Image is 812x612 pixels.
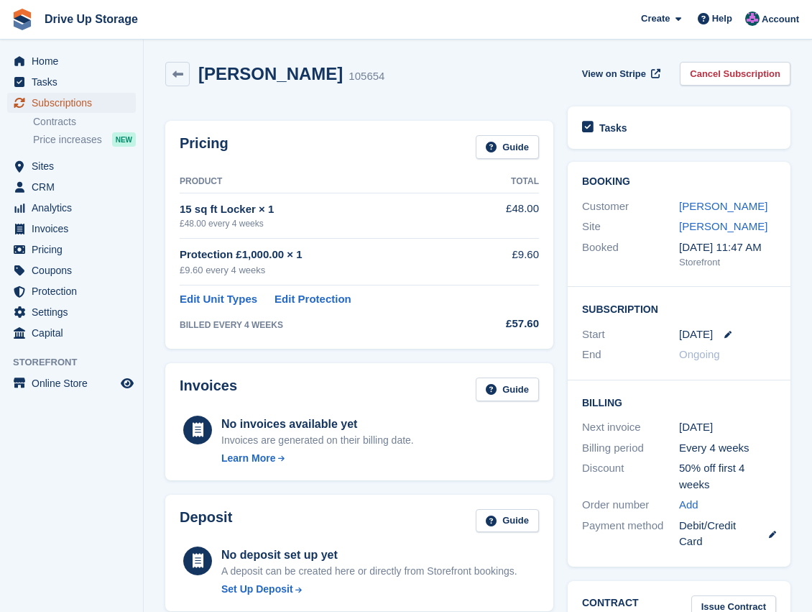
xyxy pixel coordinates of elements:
[7,93,136,113] a: menu
[32,177,118,197] span: CRM
[7,323,136,343] a: menu
[712,12,732,26] span: Help
[476,135,539,159] a: Guide
[762,12,799,27] span: Account
[274,291,351,308] a: Edit Protection
[679,518,776,550] div: Debit/Credit Card
[582,347,679,363] div: End
[679,200,767,212] a: [PERSON_NAME]
[32,51,118,71] span: Home
[221,451,275,466] div: Learn More
[180,291,257,308] a: Edit Unit Types
[582,67,646,81] span: View on Stripe
[679,326,713,343] time: 2025-09-10 00:00:00 UTC
[481,316,539,332] div: £57.60
[32,260,118,280] span: Coupons
[582,198,679,215] div: Customer
[582,176,776,188] h2: Booking
[582,239,679,270] div: Booked
[7,156,136,176] a: menu
[13,355,143,370] span: Storefront
[679,497,698,513] a: Add
[32,156,118,176] span: Sites
[221,582,293,597] div: Set Up Deposit
[481,239,539,286] td: £9.60
[119,375,136,392] a: Preview store
[33,115,136,129] a: Contracts
[582,497,679,513] div: Order number
[7,260,136,280] a: menu
[32,323,118,343] span: Capital
[582,301,776,316] h2: Subscription
[7,281,136,301] a: menu
[599,122,627,134] h2: Tasks
[7,177,136,197] a: menu
[39,7,144,31] a: Drive Up Storage
[32,302,118,322] span: Settings
[11,9,33,30] img: stora-icon-8386f47178a22dfd0bd8f6a31ec36ba5ce8667c1dd55bd0f319d3a0aa187defe.svg
[112,132,136,147] div: NEW
[180,509,232,533] h2: Deposit
[180,319,481,332] div: BILLED EVERY 4 WEEKS
[582,419,679,436] div: Next invoice
[745,12,760,26] img: Andy
[582,219,679,235] div: Site
[679,255,776,270] div: Storefront
[32,281,118,301] span: Protection
[32,72,118,92] span: Tasks
[32,198,118,218] span: Analytics
[679,239,776,256] div: [DATE] 11:47 AM
[180,201,481,218] div: 15 sq ft Locker × 1
[349,68,384,85] div: 105654
[679,460,776,493] div: 50% off first 4 weeks
[180,247,481,263] div: Protection £1,000.00 × 1
[680,62,790,86] a: Cancel Subscription
[32,373,118,393] span: Online Store
[582,326,679,343] div: Start
[582,395,776,409] h2: Billing
[7,219,136,239] a: menu
[221,582,517,597] a: Set Up Deposit
[7,51,136,71] a: menu
[7,239,136,260] a: menu
[7,302,136,322] a: menu
[221,433,414,448] div: Invoices are generated on their billing date.
[221,564,517,579] p: A deposit can be created here or directly from Storefront bookings.
[33,133,102,147] span: Price increases
[476,378,539,401] a: Guide
[32,239,118,260] span: Pricing
[221,451,414,466] a: Learn More
[33,132,136,147] a: Price increases NEW
[180,135,229,159] h2: Pricing
[679,220,767,232] a: [PERSON_NAME]
[7,72,136,92] a: menu
[7,373,136,393] a: menu
[481,193,539,238] td: £48.00
[221,547,517,564] div: No deposit set up yet
[180,378,237,401] h2: Invoices
[481,170,539,193] th: Total
[180,263,481,278] div: £9.60 every 4 weeks
[582,518,679,550] div: Payment method
[679,440,776,457] div: Every 4 weeks
[32,93,118,113] span: Subscriptions
[582,440,679,457] div: Billing period
[7,198,136,218] a: menu
[576,62,663,86] a: View on Stripe
[679,419,776,436] div: [DATE]
[180,217,481,230] div: £48.00 every 4 weeks
[32,219,118,239] span: Invoices
[679,348,720,360] span: Ongoing
[476,509,539,533] a: Guide
[641,12,670,26] span: Create
[180,170,481,193] th: Product
[582,460,679,493] div: Discount
[221,416,414,433] div: No invoices available yet
[198,64,343,83] h2: [PERSON_NAME]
